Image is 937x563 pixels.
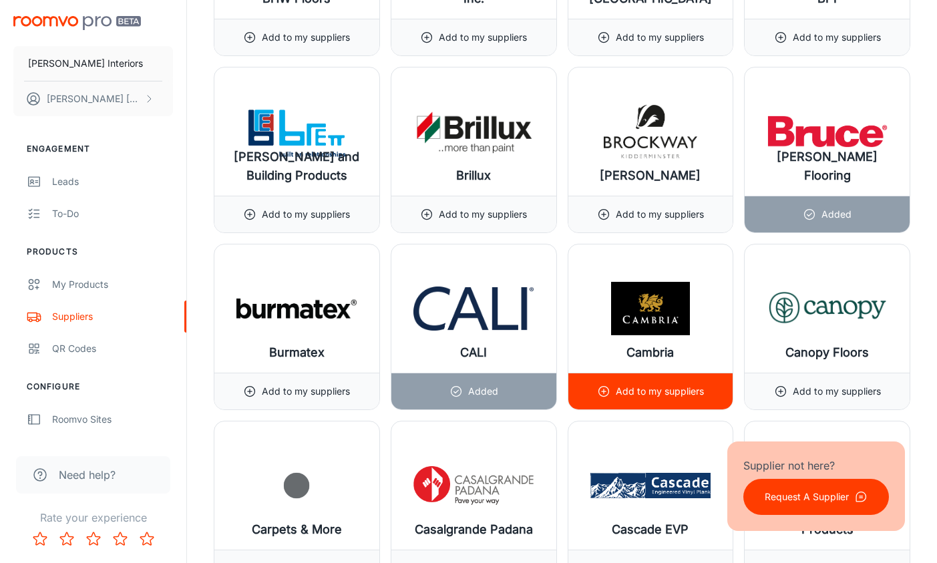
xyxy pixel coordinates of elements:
[225,148,369,185] h6: [PERSON_NAME] and Building Products
[612,520,689,539] h6: Cascade EVP
[52,277,173,292] div: My Products
[134,526,160,552] button: Rate 5 star
[52,309,173,324] div: Suppliers
[616,384,704,399] p: Add to my suppliers
[413,105,534,158] img: Brillux
[439,207,527,222] p: Add to my suppliers
[626,343,674,362] h6: Cambria
[415,520,533,539] h6: Casalgrande Padana
[600,166,701,185] h6: [PERSON_NAME]
[821,207,852,222] p: Added
[767,282,888,335] img: Canopy Floors
[52,341,173,356] div: QR Codes
[80,526,107,552] button: Rate 3 star
[59,467,116,483] span: Need help?
[28,56,143,71] p: [PERSON_NAME] Interiors
[11,510,176,526] p: Rate your experience
[413,282,534,335] img: CALI
[236,459,357,512] img: Carpets & More
[52,412,173,427] div: Roomvo Sites
[236,105,357,158] img: Brett Landscaping and Building Products
[460,343,487,362] h6: CALI
[590,105,711,158] img: Brockway
[755,148,899,185] h6: [PERSON_NAME] Flooring
[53,526,80,552] button: Rate 2 star
[456,166,491,185] h6: Brillux
[262,207,350,222] p: Add to my suppliers
[27,526,53,552] button: Rate 1 star
[793,30,881,45] p: Add to my suppliers
[13,16,141,30] img: Roomvo PRO Beta
[413,459,534,512] img: Casalgrande Padana
[468,384,498,399] p: Added
[52,174,173,189] div: Leads
[743,479,889,515] button: Request A Supplier
[13,81,173,116] button: [PERSON_NAME] [PERSON_NAME]
[767,105,888,158] img: Bruce Flooring
[262,30,350,45] p: Add to my suppliers
[765,490,849,504] p: Request A Supplier
[439,30,527,45] p: Add to my suppliers
[236,282,357,335] img: Burmatex
[107,526,134,552] button: Rate 4 star
[616,30,704,45] p: Add to my suppliers
[47,91,141,106] p: [PERSON_NAME] [PERSON_NAME]
[262,384,350,399] p: Add to my suppliers
[590,282,711,335] img: Cambria
[785,343,869,362] h6: Canopy Floors
[13,46,173,81] button: [PERSON_NAME] Interiors
[590,459,711,512] img: Cascade EVP
[269,343,325,362] h6: Burmatex
[793,384,881,399] p: Add to my suppliers
[52,206,173,221] div: To-do
[616,207,704,222] p: Add to my suppliers
[743,457,889,474] p: Supplier not here?
[252,520,342,539] h6: Carpets & More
